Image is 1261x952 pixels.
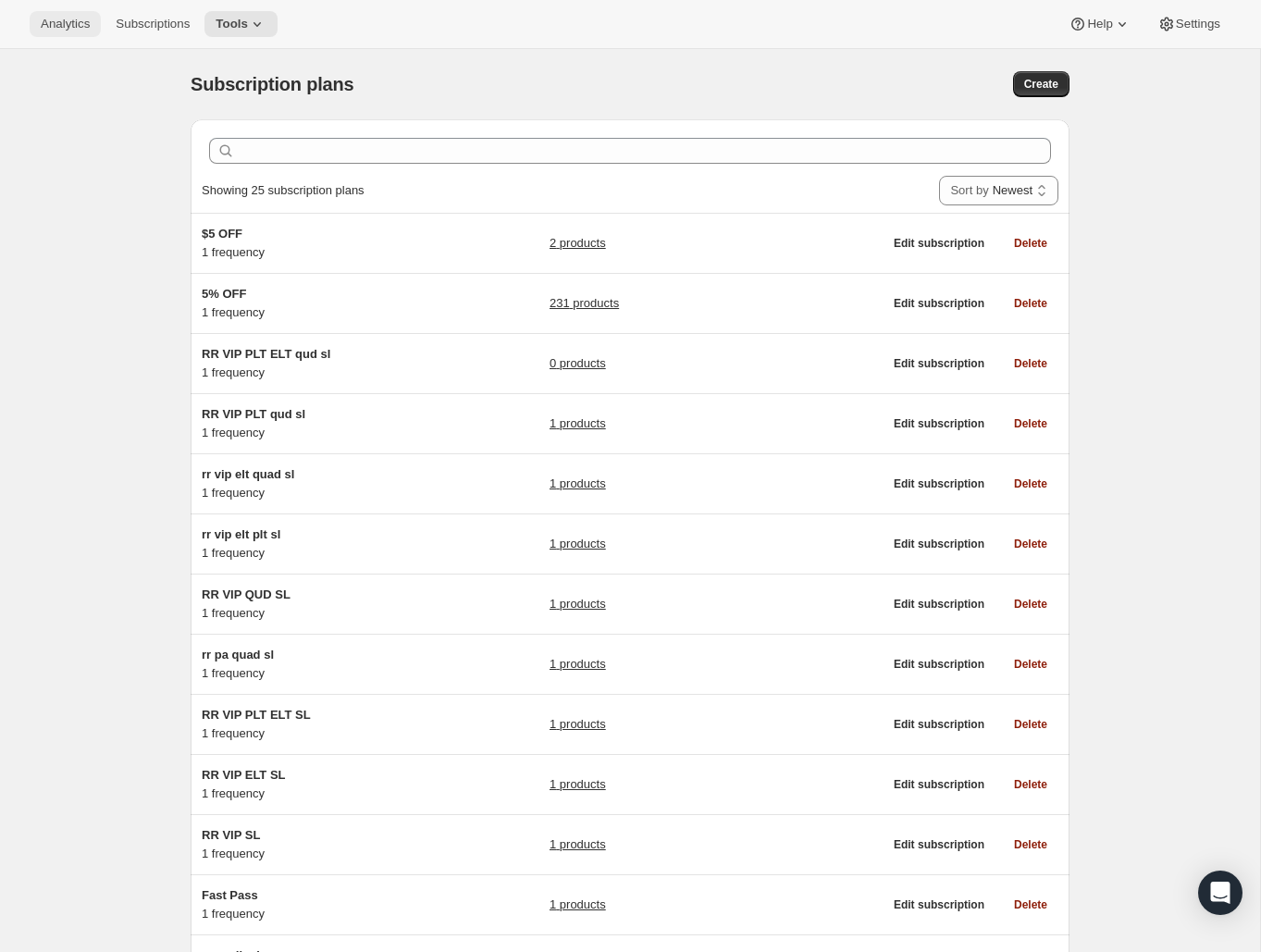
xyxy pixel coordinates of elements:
span: Delete [1014,717,1047,732]
div: 1 frequency [202,285,433,322]
button: Settings [1146,11,1231,37]
span: Subscriptions [116,17,190,31]
button: Delete [1003,531,1058,557]
a: 1 products [550,835,606,854]
button: Edit subscription [883,651,995,677]
a: 1 products [550,595,606,613]
button: Create [1013,71,1069,97]
button: Delete [1003,591,1058,617]
span: Delete [1014,236,1047,251]
span: Settings [1176,17,1220,31]
div: 1 frequency [202,525,433,563]
span: Create [1024,77,1058,92]
span: Edit subscription [894,597,984,612]
button: Edit subscription [883,711,995,737]
button: Delete [1003,291,1058,316]
span: Delete [1014,657,1047,672]
div: 1 frequency [202,886,433,923]
button: Delete [1003,230,1058,256]
button: Delete [1003,892,1058,918]
a: 0 products [550,354,606,373]
button: Edit subscription [883,411,995,437]
button: Delete [1003,832,1058,858]
div: 1 frequency [202,706,433,743]
span: Edit subscription [894,476,984,491]
button: Delete [1003,411,1058,437]
div: 1 frequency [202,465,433,502]
button: Delete [1003,711,1058,737]
span: Edit subscription [894,657,984,672]
span: Edit subscription [894,897,984,912]
span: Edit subscription [894,717,984,732]
div: Open Intercom Messenger [1198,871,1242,915]
span: Edit subscription [894,296,984,311]
span: Tools [216,17,248,31]
span: RR VIP ELT SL [202,768,286,782]
a: 1 products [550,715,606,734]
button: Edit subscription [883,351,995,377]
span: RR VIP QUD SL [202,587,291,601]
button: Edit subscription [883,531,995,557]
a: 1 products [550,475,606,493]
span: Edit subscription [894,416,984,431]
a: 1 products [550,655,606,674]
span: Edit subscription [894,356,984,371]
a: 2 products [550,234,606,253]
button: Delete [1003,651,1058,677]
span: Analytics [41,17,90,31]
div: 1 frequency [202,766,433,803]
span: Help [1087,17,1112,31]
span: rr pa quad sl [202,648,274,661]
span: Delete [1014,897,1047,912]
span: RR VIP SL [202,828,260,842]
a: 1 products [550,775,606,794]
span: RR VIP PLT qud sl [202,407,305,421]
button: Help [1057,11,1142,37]
span: Edit subscription [894,777,984,792]
span: Edit subscription [894,236,984,251]
button: Subscriptions [105,11,201,37]
span: Delete [1014,837,1047,852]
span: Fast Pass [202,888,258,902]
span: 5% OFF [202,287,246,301]
button: Analytics [30,11,101,37]
button: Edit subscription [883,230,995,256]
span: RR VIP PLT ELT qud sl [202,347,330,361]
button: Delete [1003,351,1058,377]
span: Subscription plans [191,74,353,94]
span: rr vip elt quad sl [202,467,294,481]
span: $5 OFF [202,227,242,241]
span: Delete [1014,777,1047,792]
span: Delete [1014,476,1047,491]
span: Delete [1014,537,1047,551]
span: RR VIP PLT ELT SL [202,708,311,722]
span: Edit subscription [894,537,984,551]
div: 1 frequency [202,646,433,683]
span: rr vip elt plt sl [202,527,280,541]
a: 1 products [550,535,606,553]
div: 1 frequency [202,826,433,863]
span: Delete [1014,416,1047,431]
span: Delete [1014,597,1047,612]
button: Edit subscription [883,291,995,316]
a: 231 products [550,294,619,313]
div: 1 frequency [202,345,433,382]
div: 1 frequency [202,405,433,442]
a: 1 products [550,896,606,914]
button: Edit subscription [883,772,995,797]
button: Edit subscription [883,471,995,497]
button: Edit subscription [883,591,995,617]
button: Edit subscription [883,892,995,918]
span: Delete [1014,356,1047,371]
span: Delete [1014,296,1047,311]
button: Delete [1003,471,1058,497]
span: Edit subscription [894,837,984,852]
a: 1 products [550,414,606,433]
button: Edit subscription [883,832,995,858]
div: 1 frequency [202,225,433,262]
button: Tools [204,11,278,37]
div: 1 frequency [202,586,433,623]
button: Delete [1003,772,1058,797]
span: Showing 25 subscription plans [202,183,365,197]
